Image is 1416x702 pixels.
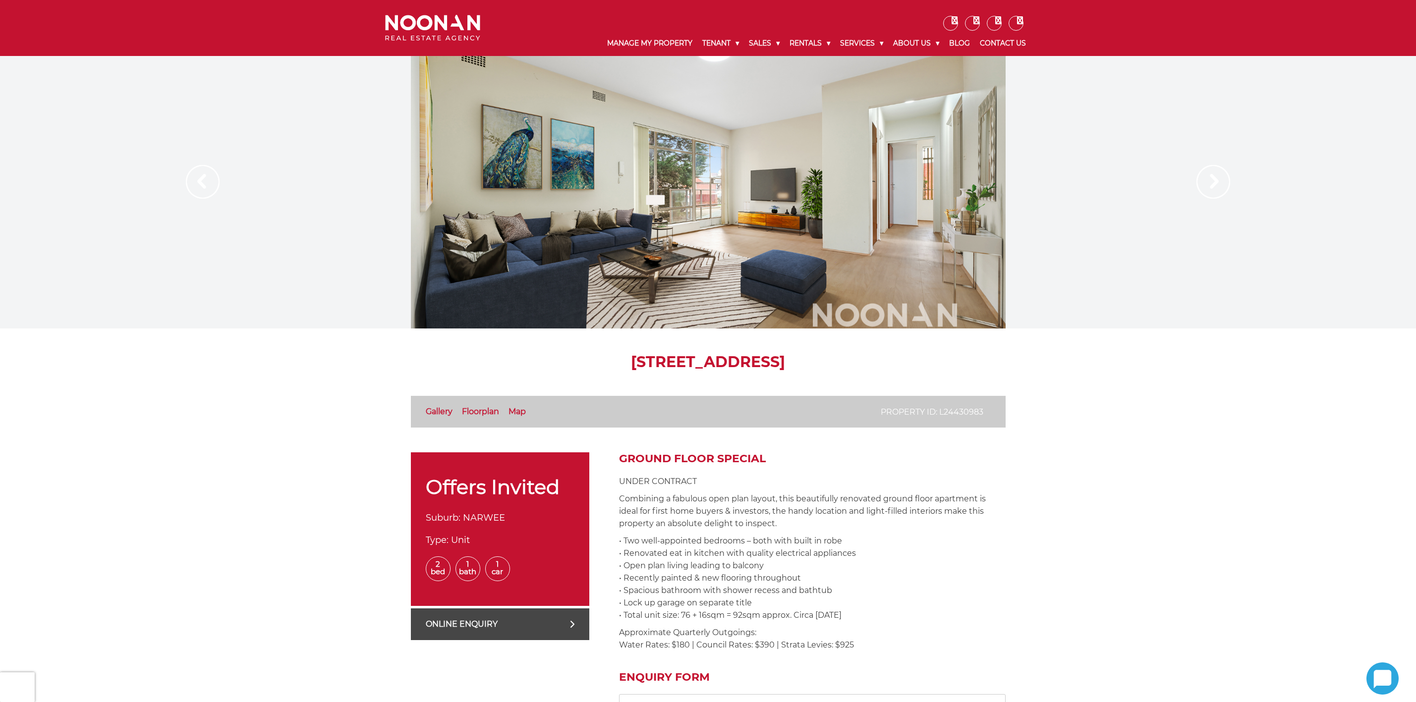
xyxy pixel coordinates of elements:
[888,31,944,56] a: About Us
[463,512,505,523] span: NARWEE
[944,31,975,56] a: Blog
[619,626,1006,651] p: Approximate Quarterly Outgoings: Water Rates: $180 | Council Rates: $390 | Strata Levies: $925
[426,512,460,523] span: Suburb:
[426,556,451,581] span: 2 Bed
[411,608,589,640] a: Online Enquiry
[619,492,1006,530] p: Combining a fabulous open plan layout, this beautifully renovated ground floor apartment is ideal...
[485,556,510,581] span: 1 Car
[455,556,480,581] span: 1 Bath
[509,407,526,416] a: Map
[451,535,470,545] span: Unit
[785,31,835,56] a: Rentals
[619,671,1006,684] h2: Enquiry Form
[835,31,888,56] a: Services
[411,353,1006,371] h1: [STREET_ADDRESS]
[462,407,499,416] a: Floorplan
[385,15,480,41] img: Noonan Real Estate Agency
[426,535,449,545] span: Type:
[602,31,697,56] a: Manage My Property
[975,31,1031,56] a: Contact Us
[426,407,453,416] a: Gallery
[426,475,560,499] span: Offers Invited
[619,475,1006,487] p: UNDER CONTRACT
[744,31,785,56] a: Sales
[186,165,220,199] img: Arrow slider
[697,31,744,56] a: Tenant
[881,406,983,418] p: Property ID: L24430983
[1196,165,1230,199] img: Arrow slider
[619,535,1006,621] p: • Two well-appointed bedrooms – both with built in robe • Renovated eat in kitchen with quality e...
[619,452,1006,465] h2: Ground Floor Special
